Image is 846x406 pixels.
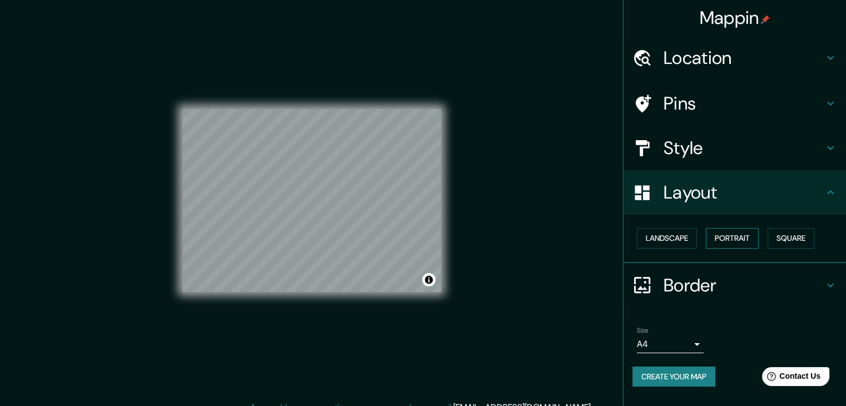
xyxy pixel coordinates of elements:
h4: Pins [664,92,824,115]
h4: Mappin [700,7,770,29]
canvas: Map [182,109,441,292]
h4: Location [664,47,824,69]
button: Portrait [706,228,759,249]
div: Style [624,126,846,170]
button: Landscape [637,228,697,249]
h4: Layout [664,181,824,204]
div: Location [624,36,846,80]
div: Border [624,263,846,308]
div: A4 [637,335,704,353]
h4: Style [664,137,824,159]
button: Toggle attribution [422,273,436,286]
div: Pins [624,81,846,126]
div: Layout [624,170,846,215]
img: pin-icon.png [761,15,770,24]
button: Create your map [632,367,715,387]
iframe: Help widget launcher [747,363,834,394]
h4: Border [664,274,824,296]
label: Size [637,325,649,335]
button: Square [768,228,814,249]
